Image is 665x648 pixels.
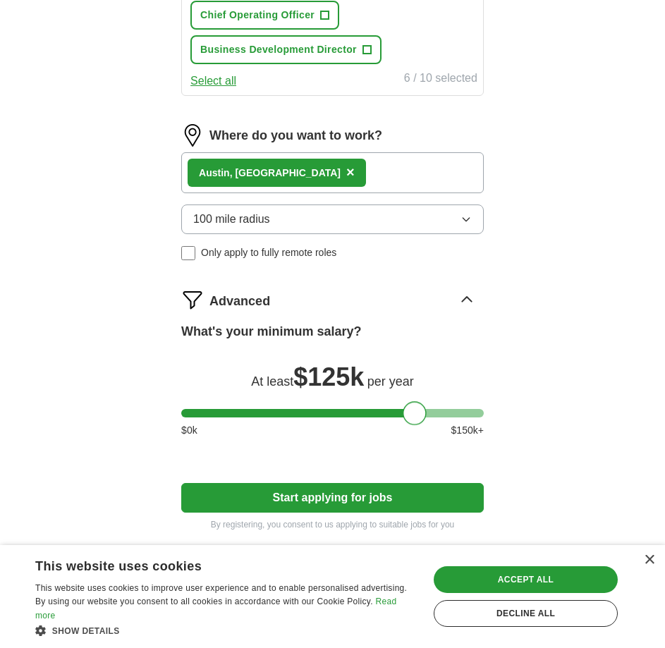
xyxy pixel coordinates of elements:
[190,73,236,90] button: Select all
[181,518,484,531] p: By registering, you consent to us applying to suitable jobs for you
[293,362,364,391] span: $ 125k
[181,322,361,341] label: What's your minimum salary?
[200,8,315,23] span: Chief Operating Officer
[200,42,357,57] span: Business Development Director
[346,164,355,180] span: ×
[190,35,382,64] button: Business Development Director
[190,1,339,30] button: Chief Operating Officer
[199,167,230,178] strong: Austin
[181,246,195,260] input: Only apply to fully remote roles
[199,166,341,181] div: , [GEOGRAPHIC_DATA]
[251,374,293,389] span: At least
[52,626,120,636] span: Show details
[346,162,355,183] button: ×
[367,374,414,389] span: per year
[35,623,417,637] div: Show details
[181,204,484,234] button: 100 mile radius
[404,70,477,90] div: 6 / 10 selected
[209,292,270,311] span: Advanced
[181,423,197,438] span: $ 0 k
[451,423,484,438] span: $ 150 k+
[35,554,382,575] div: This website uses cookies
[193,211,270,228] span: 100 mile radius
[209,126,382,145] label: Where do you want to work?
[644,555,654,566] div: Close
[434,600,618,627] div: Decline all
[181,288,204,311] img: filter
[181,124,204,147] img: location.png
[35,583,407,607] span: This website uses cookies to improve user experience and to enable personalised advertising. By u...
[181,483,484,513] button: Start applying for jobs
[201,245,336,260] span: Only apply to fully remote roles
[434,566,618,593] div: Accept all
